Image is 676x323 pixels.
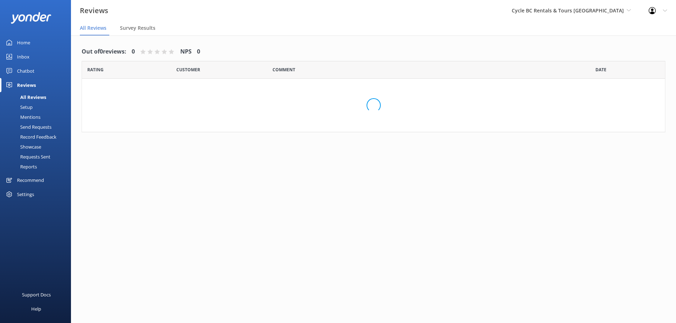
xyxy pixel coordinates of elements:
[595,66,606,73] span: Date
[4,142,41,152] div: Showcase
[180,47,192,56] h4: NPS
[4,132,56,142] div: Record Feedback
[82,47,126,56] h4: Out of 0 reviews:
[132,47,135,56] h4: 0
[17,187,34,201] div: Settings
[22,288,51,302] div: Support Docs
[273,66,295,73] span: Question
[4,92,46,102] div: All Reviews
[512,7,624,14] span: Cycle BC Rentals & Tours [GEOGRAPHIC_DATA]
[17,78,36,92] div: Reviews
[120,24,155,32] span: Survey Results
[176,66,200,73] span: Date
[4,132,71,142] a: Record Feedback
[4,122,51,132] div: Send Requests
[87,66,104,73] span: Date
[4,112,40,122] div: Mentions
[4,142,71,152] a: Showcase
[11,12,51,24] img: yonder-white-logo.png
[4,162,37,172] div: Reports
[17,35,30,50] div: Home
[4,122,71,132] a: Send Requests
[80,5,108,16] h3: Reviews
[197,47,200,56] h4: 0
[80,24,106,32] span: All Reviews
[4,152,71,162] a: Requests Sent
[4,92,71,102] a: All Reviews
[4,152,50,162] div: Requests Sent
[4,102,33,112] div: Setup
[31,302,41,316] div: Help
[17,64,34,78] div: Chatbot
[17,173,44,187] div: Recommend
[4,102,71,112] a: Setup
[4,112,71,122] a: Mentions
[17,50,29,64] div: Inbox
[4,162,71,172] a: Reports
